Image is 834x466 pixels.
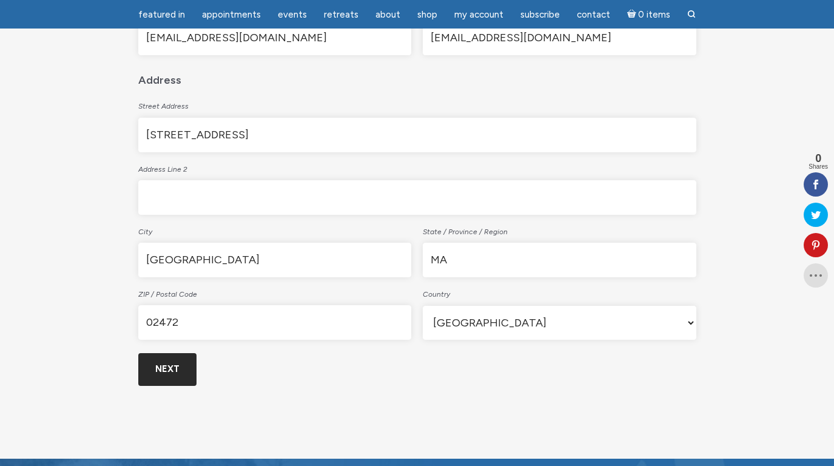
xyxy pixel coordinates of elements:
span: Appointments [202,9,261,20]
span: Subscribe [520,9,560,20]
span: featured in [138,9,185,20]
a: Appointments [195,3,268,27]
input: Confirm email [423,21,696,55]
span: 0 [809,153,828,164]
span: My Account [454,9,503,20]
a: Shop [410,3,445,27]
a: My Account [447,3,511,27]
a: Cart0 items [620,2,678,27]
span: Events [278,9,307,20]
a: Subscribe [513,3,567,27]
label: City [138,220,412,241]
a: Retreats [317,3,366,27]
input: Enter email [138,21,412,55]
input: Next [138,353,197,385]
label: ZIP / Postal Code [138,282,412,304]
label: Street Address [138,94,696,116]
label: Address Line 2 [138,157,696,179]
label: Country [423,282,696,304]
a: Events [271,3,314,27]
a: About [368,3,408,27]
span: About [375,9,400,20]
a: featured in [131,3,192,27]
span: Shares [809,164,828,170]
i: Cart [627,9,639,20]
span: Retreats [324,9,358,20]
span: Contact [577,9,610,20]
label: State / Province / Region [423,220,696,241]
legend: Address [138,65,696,90]
a: Contact [570,3,617,27]
span: Shop [417,9,437,20]
span: 0 items [638,10,670,19]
